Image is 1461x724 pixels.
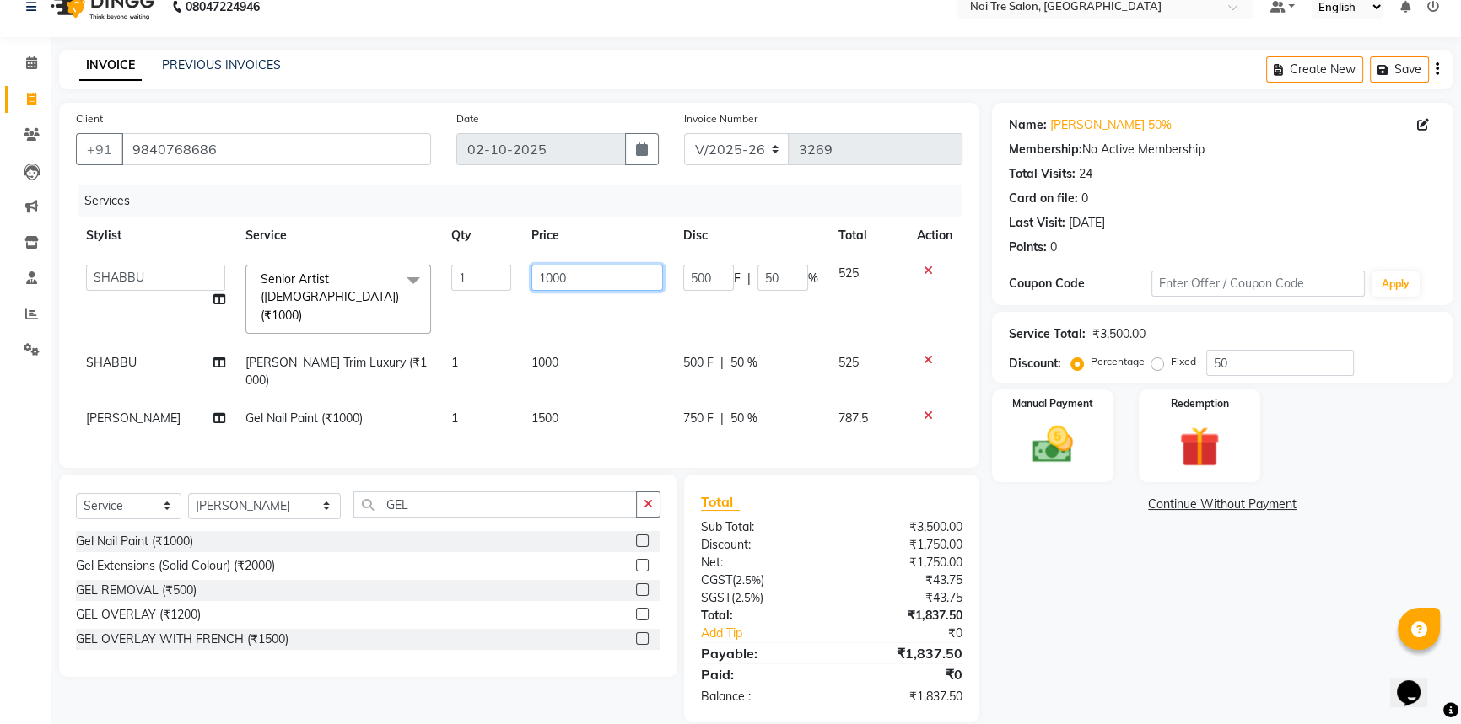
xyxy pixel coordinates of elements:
[688,518,832,536] div: Sub Total:
[456,111,479,126] label: Date
[76,111,103,126] label: Client
[1092,325,1146,343] div: ₹3,500.00
[1009,355,1061,373] div: Discount:
[720,354,724,372] span: |
[730,354,757,372] span: 50 %
[736,573,761,587] span: 2.5%
[353,491,637,518] input: Search or Scan
[1171,396,1229,411] label: Redemption
[78,185,975,217] div: Services
[245,355,427,388] span: [PERSON_NAME] Trim Luxury (₹1000)
[162,57,281,72] a: PREVIOUS INVOICES
[521,217,673,255] th: Price
[688,571,832,589] div: ( )
[302,308,310,323] a: x
[1009,325,1086,343] div: Service Total:
[1390,657,1444,707] iframe: chat widget
[747,270,751,287] span: |
[832,536,975,554] div: ₹1,750.00
[1050,239,1057,256] div: 0
[1009,116,1047,134] div: Name:
[832,589,975,607] div: ₹43.75
[995,496,1449,513] a: Continue Without Payment
[688,664,832,684] div: Paid:
[701,572,732,587] span: CGST
[1009,214,1065,232] div: Last Visit:
[1266,56,1363,83] button: Create New
[76,630,288,648] div: GEL OVERLAY WITH FRENCH (₹1500)
[688,643,832,663] div: Payable:
[683,410,714,427] span: 750 F
[531,355,558,370] span: 1000
[828,217,907,255] th: Total
[688,589,832,607] div: ( )
[1012,396,1093,411] label: Manual Payment
[76,557,275,575] div: Gel Extensions (Solid Colour) (₹2000)
[855,625,975,642] div: ₹0
[86,410,181,426] span: [PERSON_NAME]
[121,133,431,165] input: Search by Name/Mobile/Email/Code
[1151,271,1365,297] input: Enter Offer / Coupon Code
[1009,239,1047,256] div: Points:
[688,536,832,554] div: Discount:
[1171,354,1196,369] label: Fixed
[838,355,859,370] span: 525
[1069,214,1105,232] div: [DATE]
[832,664,975,684] div: ₹0
[701,590,731,605] span: SGST
[1167,421,1232,472] img: _gift.svg
[808,270,818,287] span: %
[832,518,975,536] div: ₹3,500.00
[688,625,856,642] a: Add Tip
[838,410,868,426] span: 787.5
[1009,190,1078,207] div: Card on file:
[1009,165,1076,183] div: Total Visits:
[832,554,975,571] div: ₹1,750.00
[1079,165,1092,183] div: 24
[1020,421,1086,468] img: _cash.svg
[76,582,197,599] div: GEL REMOVAL (₹500)
[86,355,137,370] span: SHABBU
[1009,141,1082,158] div: Membership:
[261,271,399,323] span: Senior Artist ([DEMOGRAPHIC_DATA]) (₹1000)
[734,270,741,287] span: F
[688,607,832,625] div: Total:
[832,688,975,705] div: ₹1,837.50
[451,410,458,426] span: 1
[907,217,962,255] th: Action
[1050,116,1172,134] a: [PERSON_NAME] 50%
[441,217,521,255] th: Qty
[701,493,740,511] span: Total
[531,410,558,426] span: 1500
[1009,275,1151,292] div: Coupon Code
[1091,354,1145,369] label: Percentage
[1081,190,1088,207] div: 0
[245,410,363,426] span: Gel Nail Paint (₹1000)
[1370,56,1429,83] button: Save
[76,533,193,550] div: Gel Nail Paint (₹1000)
[832,571,975,589] div: ₹43.75
[832,643,975,663] div: ₹1,837.50
[1009,141,1436,158] div: No Active Membership
[79,51,142,81] a: INVOICE
[735,591,760,604] span: 2.5%
[683,354,714,372] span: 500 F
[76,133,123,165] button: +91
[451,355,458,370] span: 1
[720,410,724,427] span: |
[838,265,859,281] span: 525
[1372,271,1420,297] button: Apply
[235,217,441,255] th: Service
[688,688,832,705] div: Balance :
[730,410,757,427] span: 50 %
[832,607,975,625] div: ₹1,837.50
[684,111,757,126] label: Invoice Number
[673,217,828,255] th: Disc
[76,606,201,624] div: GEL OVERLAY (₹1200)
[76,217,235,255] th: Stylist
[688,554,832,571] div: Net:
